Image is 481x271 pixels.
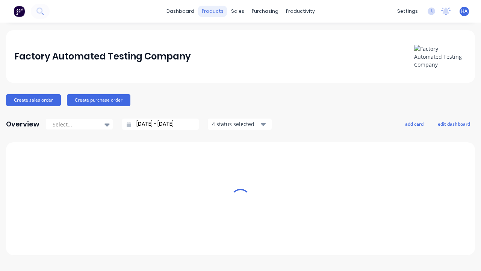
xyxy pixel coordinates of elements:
[14,49,191,64] div: Factory Automated Testing Company
[414,45,467,69] img: Factory Automated Testing Company
[14,6,25,17] img: Factory
[163,6,198,17] a: dashboard
[67,94,130,106] button: Create purchase order
[248,6,282,17] div: purchasing
[6,94,61,106] button: Create sales order
[393,6,422,17] div: settings
[282,6,319,17] div: productivity
[461,8,467,15] span: HA
[208,119,272,130] button: 4 status selected
[400,119,428,129] button: add card
[433,119,475,129] button: edit dashboard
[198,6,227,17] div: products
[6,117,39,132] div: Overview
[212,120,259,128] div: 4 status selected
[227,6,248,17] div: sales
